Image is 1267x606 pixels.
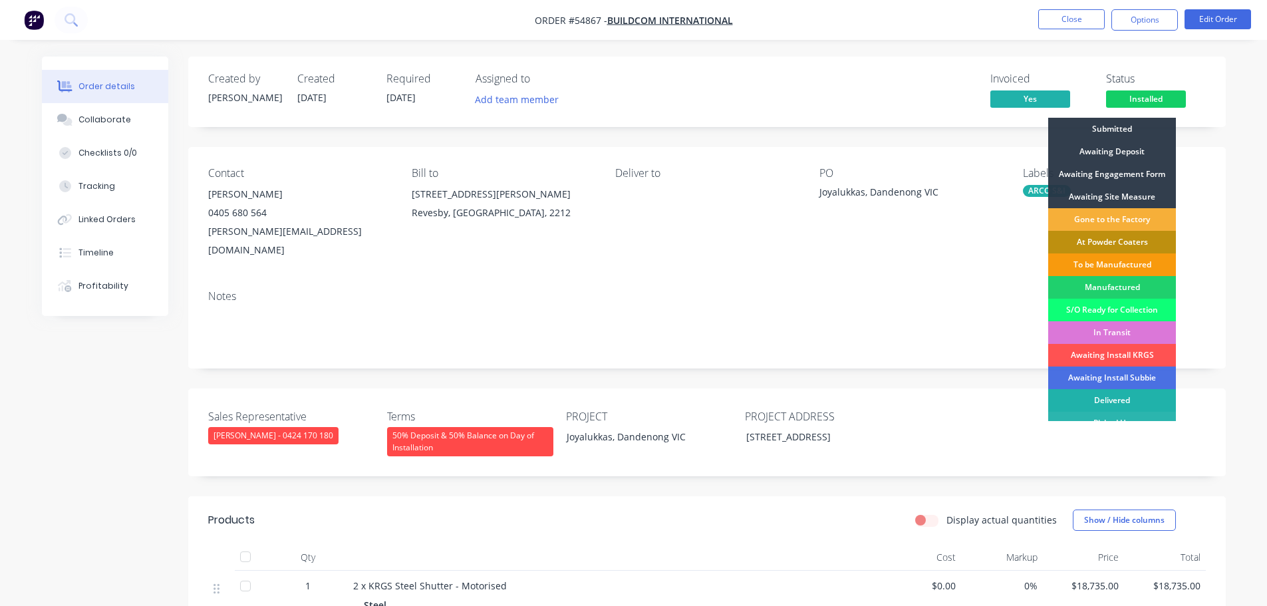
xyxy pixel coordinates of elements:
div: Products [208,512,255,528]
div: Delivered [1048,389,1176,412]
div: Joyalukkas, Dandenong VIC [556,427,722,446]
div: Total [1124,544,1206,571]
div: [PERSON_NAME][EMAIL_ADDRESS][DOMAIN_NAME] [208,222,390,259]
div: Gone to the Factory [1048,208,1176,231]
button: Tracking [42,170,168,203]
div: PO [819,167,1002,180]
button: Profitability [42,269,168,303]
div: At Powder Coaters [1048,231,1176,253]
div: [PERSON_NAME] [208,185,390,204]
a: Buildcom International [607,14,733,27]
span: [DATE] [297,91,327,104]
div: Manufactured [1048,276,1176,299]
span: Yes [990,90,1070,107]
div: Required [386,73,460,85]
div: Created [297,73,370,85]
div: [PERSON_NAME] [208,90,281,104]
div: Collaborate [78,114,131,126]
div: Submitted [1048,118,1176,140]
div: Created by [208,73,281,85]
span: $18,735.00 [1129,579,1200,593]
img: Factory [24,10,44,30]
label: Sales Representative [208,408,374,424]
div: Profitability [78,280,128,292]
span: $0.00 [885,579,956,593]
div: Tracking [78,180,115,192]
button: Close [1038,9,1105,29]
div: Invoiced [990,73,1090,85]
div: Awaiting Install KRGS [1048,344,1176,367]
div: In Transit [1048,321,1176,344]
div: Cost [880,544,962,571]
div: Assigned to [476,73,609,85]
div: 50% Deposit & 50% Balance on Day of Installation [387,427,553,456]
button: Options [1111,9,1178,31]
div: Revesby, [GEOGRAPHIC_DATA], 2212 [412,204,594,222]
button: Timeline [42,236,168,269]
div: Markup [961,544,1043,571]
button: Add team member [468,90,565,108]
div: [STREET_ADDRESS][PERSON_NAME]Revesby, [GEOGRAPHIC_DATA], 2212 [412,185,594,227]
span: Installed [1106,90,1186,107]
div: Order details [78,80,135,92]
button: Linked Orders [42,203,168,236]
span: Order #54867 - [535,14,607,27]
span: 0% [966,579,1038,593]
span: $18,735.00 [1048,579,1119,593]
div: Joyalukkas, Dandenong VIC [819,185,986,204]
label: PROJECT [566,408,732,424]
button: Show / Hide columns [1073,510,1176,531]
button: Installed [1106,90,1186,110]
div: Timeline [78,247,114,259]
div: Picked Up [1048,412,1176,434]
label: Display actual quantities [946,513,1057,527]
div: ARCO S&I [1023,185,1071,197]
div: Labels [1023,167,1205,180]
div: Checklists 0/0 [78,147,137,159]
div: Price [1043,544,1125,571]
button: Edit Order [1185,9,1251,29]
div: [STREET_ADDRESS][PERSON_NAME] [412,185,594,204]
div: Bill to [412,167,594,180]
div: S/O Ready for Collection [1048,299,1176,321]
div: Awaiting Site Measure [1048,186,1176,208]
div: [STREET_ADDRESS] [736,427,902,446]
div: Linked Orders [78,214,136,226]
label: PROJECT ADDRESS [745,408,911,424]
div: Awaiting Engagement Form [1048,163,1176,186]
div: Awaiting Deposit [1048,140,1176,163]
div: Notes [208,290,1206,303]
span: [DATE] [386,91,416,104]
span: 2 x KRGS Steel Shutter - Motorised [353,579,507,592]
div: Qty [268,544,348,571]
div: [PERSON_NAME] - 0424 170 180 [208,427,339,444]
div: [PERSON_NAME]0405 680 564[PERSON_NAME][EMAIL_ADDRESS][DOMAIN_NAME] [208,185,390,259]
button: Collaborate [42,103,168,136]
button: Order details [42,70,168,103]
div: Contact [208,167,390,180]
div: Awaiting Install Subbie [1048,367,1176,389]
button: Checklists 0/0 [42,136,168,170]
div: 0405 680 564 [208,204,390,222]
div: Deliver to [615,167,797,180]
div: Status [1106,73,1206,85]
button: Add team member [476,90,566,108]
div: To be Manufactured [1048,253,1176,276]
span: 1 [305,579,311,593]
label: Terms [387,408,553,424]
